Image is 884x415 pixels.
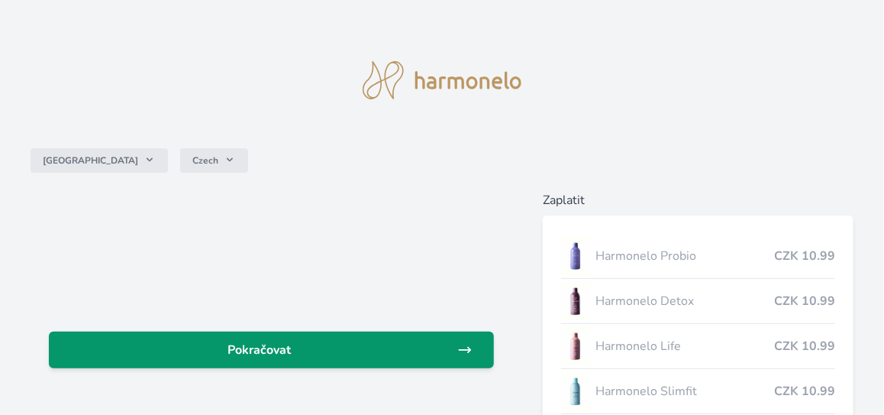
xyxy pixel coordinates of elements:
[561,327,590,365] img: CLEAN_LIFE_se_stinem_x-lo.jpg
[596,292,774,310] span: Harmonelo Detox
[774,292,835,310] span: CZK 10.99
[543,191,853,209] h6: Zaplatit
[561,237,590,275] img: CLEAN_PROBIO_se_stinem_x-lo.jpg
[363,61,521,99] img: logo.svg
[49,332,494,368] a: Pokračovat
[774,382,835,400] span: CZK 10.99
[596,247,774,265] span: Harmonelo Probio
[774,247,835,265] span: CZK 10.99
[596,337,774,355] span: Harmonelo Life
[192,154,218,167] span: Czech
[180,148,248,173] button: Czech
[561,282,590,320] img: DETOX_se_stinem_x-lo.jpg
[596,382,774,400] span: Harmonelo Slimfit
[774,337,835,355] span: CZK 10.99
[43,154,138,167] span: [GEOGRAPHIC_DATA]
[561,372,590,410] img: SLIMFIT_se_stinem_x-lo.jpg
[31,148,168,173] button: [GEOGRAPHIC_DATA]
[61,341,457,359] span: Pokračovat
